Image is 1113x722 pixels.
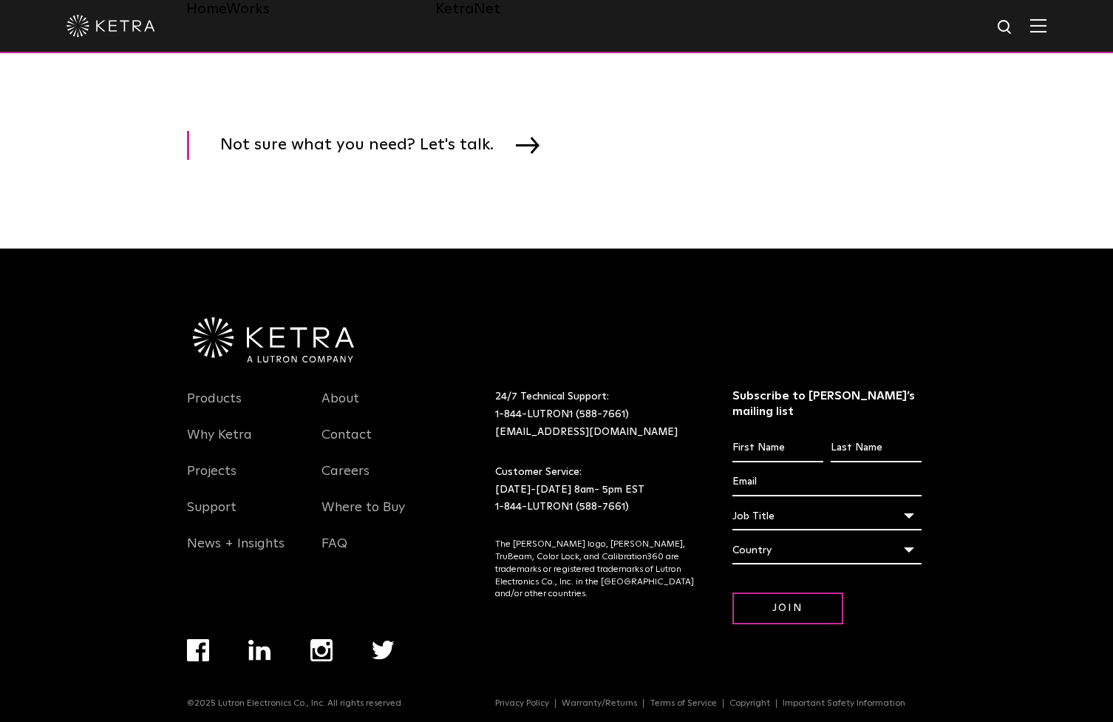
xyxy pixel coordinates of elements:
a: Warranty/Returns [556,699,644,708]
div: Job Title [732,502,922,530]
a: Contact [321,427,372,461]
div: Navigation Menu [187,639,433,698]
a: FAQ [321,536,347,570]
h3: Subscribe to [PERSON_NAME]’s mailing list [732,388,922,419]
input: Last Name [831,434,922,462]
a: Terms of Service [644,699,724,708]
img: facebook [187,639,209,661]
input: First Name [732,434,823,462]
p: The [PERSON_NAME] logo, [PERSON_NAME], TruBeam, Color Lock, and Calibration360 are trademarks or ... [495,539,695,601]
div: Navigation Menu [321,388,434,570]
a: 1-844-LUTRON1 (588-7661) [495,409,629,419]
p: Customer Service: [DATE]-[DATE] 8am- 5pm EST [495,464,695,516]
p: 24/7 Technical Support: [495,388,695,441]
a: Why Ketra [187,427,252,461]
a: Privacy Policy [489,699,556,708]
a: News + Insights [187,536,285,570]
a: Where to Buy [321,499,405,533]
img: linkedin [248,640,271,661]
img: Ketra-aLutronCo_White_RGB [193,317,354,363]
div: Navigation Menu [187,388,299,570]
a: 1-844-LUTRON1 (588-7661) [495,502,629,512]
img: arrow [516,137,540,153]
a: Products [187,391,242,425]
a: Important Safety Information [777,699,911,708]
span: Not sure what you need? Let's talk. [220,131,516,160]
input: Email [732,468,922,496]
img: Hamburger%20Nav.svg [1030,18,1046,33]
a: Not sure what you need? Let's talk. [187,131,558,160]
p: ©2025 Lutron Electronics Co., Inc. All rights reserved. [187,698,404,709]
a: Projects [187,463,236,497]
a: Copyright [724,699,777,708]
div: Country [732,536,922,564]
img: search icon [996,18,1015,37]
input: Join [732,593,843,624]
img: twitter [372,641,395,660]
img: instagram [310,639,333,661]
img: ketra-logo-2019-white [67,15,155,37]
a: Support [187,499,236,533]
a: [EMAIL_ADDRESS][DOMAIN_NAME] [495,427,678,437]
a: About [321,391,359,425]
a: Careers [321,463,370,497]
div: Navigation Menu [495,698,926,709]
